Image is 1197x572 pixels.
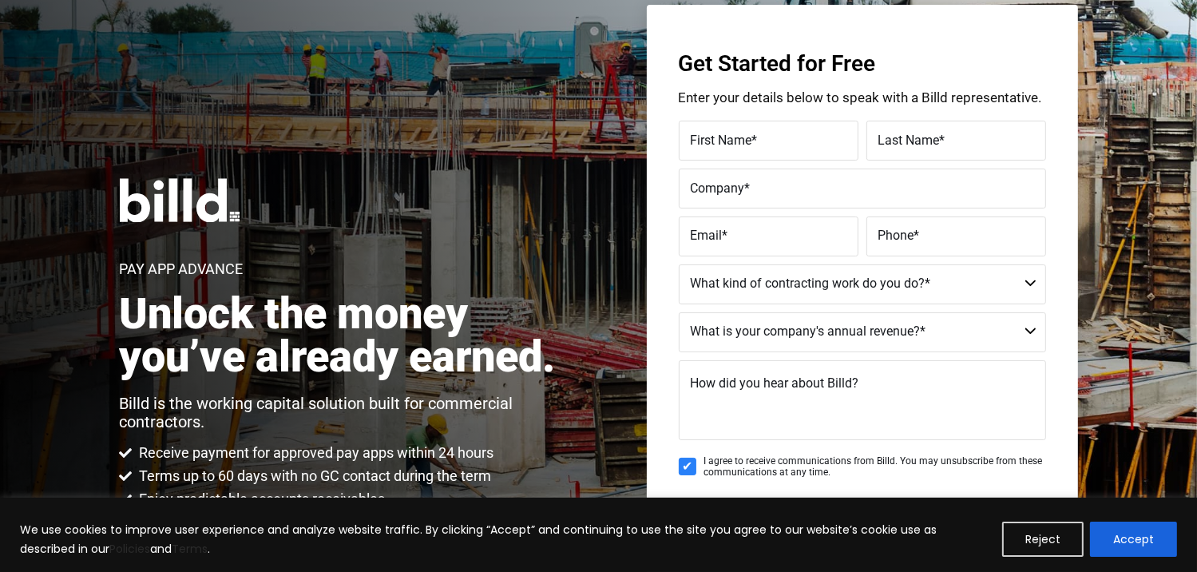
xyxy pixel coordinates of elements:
input: I agree to receive communications from Billd. You may unsubscribe from these communications at an... [679,458,696,475]
span: Email [691,228,723,244]
button: Accept [1090,522,1177,557]
span: How did you hear about Billd? [691,375,859,391]
h3: Get Started for Free [679,53,1046,75]
a: Terms [172,541,208,557]
span: Receive payment for approved pay apps within 24 hours [136,443,494,463]
span: Company [691,181,745,196]
span: Last Name [878,133,940,148]
p: Enter your details below to speak with a Billd representative. [679,91,1046,105]
button: Reject [1002,522,1084,557]
span: Phone [878,228,914,244]
span: I agree to receive communications from Billd. You may unsubscribe from these communications at an... [704,455,1046,479]
p: We use cookies to improve user experience and analyze website traffic. By clicking “Accept” and c... [20,520,990,558]
span: Enjoy predictable accounts receivables [136,490,386,509]
a: Policies [109,541,150,557]
p: Billd is the working capital solution built for commercial contractors. [120,395,573,431]
span: Terms up to 60 days with no GC contact during the term [136,467,492,486]
span: First Name [691,133,752,148]
h1: Pay App Advance [120,262,244,276]
h2: Unlock the money you’ve already earned. [120,292,573,379]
